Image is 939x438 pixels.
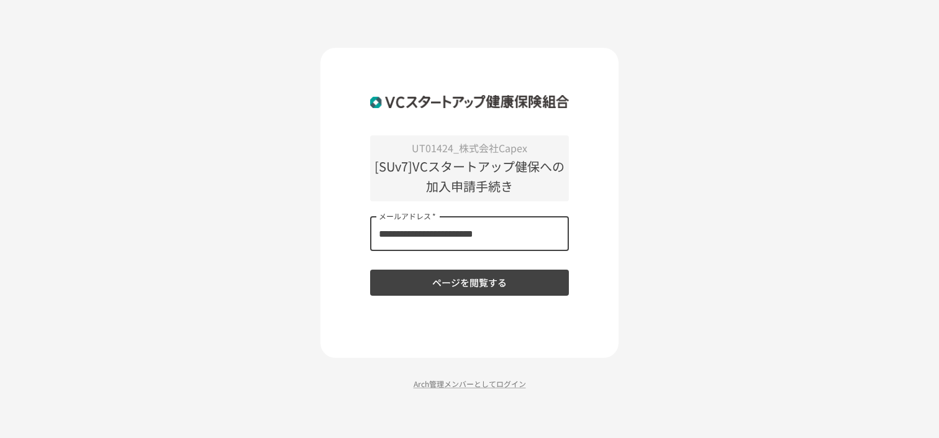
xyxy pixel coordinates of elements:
[370,85,569,117] img: ZDfHsVrhrXUoWEWGWYf8C4Fv4dEjYTEDCNvmL73B7ox
[320,378,619,390] p: Arch管理メンバーとしてログイン
[379,211,436,221] label: メールアドレス
[370,270,569,296] button: ページを閲覧する
[370,140,569,157] p: UT01424_株式会社Capex
[370,157,569,196] p: [SUv7]VCスタートアップ健保への加入申請手続き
